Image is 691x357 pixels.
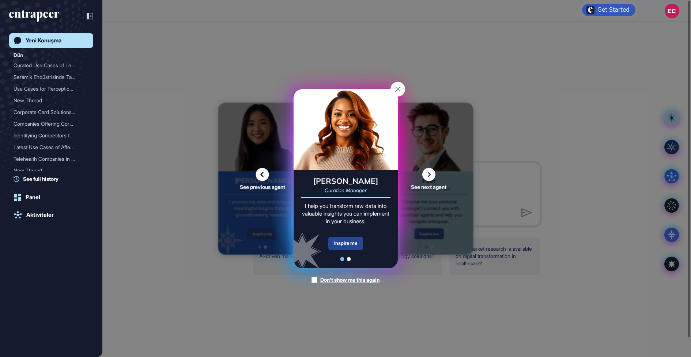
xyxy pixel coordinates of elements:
div: Aktiviteler [26,212,54,218]
div: New Thread [14,95,89,106]
div: Don't show me this again [320,276,380,284]
div: Use Cases for Perception-Based Navigation Systems Utilizing Onboard Sensors and V2X Communication [14,83,89,95]
a: See full history [14,175,93,183]
div: Identifying Competitors f... [14,130,83,141]
span: See full history [23,175,58,183]
div: New Thread [14,95,83,106]
a: Yeni Konuşma [9,33,93,48]
span: See previous agent [240,184,285,189]
div: Yeni Konuşma [26,37,61,44]
div: Corporate Card Solutions for E-Commerce Players in Banking and Finance [14,106,89,118]
div: Telehealth Companies in t... [14,153,83,165]
div: Corporate Card Solutions ... [14,106,83,118]
div: Get Started [597,6,630,14]
div: Seramik Endüstrisinde Tal... [14,71,83,83]
div: Companies Offering Corporate Cards for E-Commerce Players [14,118,89,130]
div: Open Get Started checklist [582,4,635,16]
div: New Thread [14,165,89,176]
button: EC [665,4,679,18]
div: Dün [14,51,23,60]
div: Use Cases for Perception-... [14,83,83,95]
div: Inspire me [328,237,363,250]
div: New Thread [14,165,83,176]
a: Aktiviteler [9,208,93,222]
img: curie-card.png [294,89,398,170]
div: entrapeer-logo [9,10,59,22]
img: launcher-image-alternative-text [586,6,594,14]
div: [PERSON_NAME] [313,177,378,185]
a: Panel [9,190,93,205]
div: Curation Manager [325,188,367,193]
div: Curated Use Cases of Lega... [14,60,83,71]
div: Identifying Competitors for Parker [14,130,89,141]
div: Telehealth Companies in the US Healthcare Industry [14,153,89,165]
div: Latest Use Cases of Affec... [14,141,83,153]
div: Companies Offering Corpor... [14,118,83,130]
div: Panel [26,194,40,201]
span: See next agent [411,184,446,189]
div: Latest Use Cases of Affective Computing in the Automotive Industry [14,141,89,153]
div: Curated Use Cases of Legal Tech Service Providers in Turkey [14,60,89,71]
div: Seramik Endüstrisinde Talep Tahminleme Problemini Çözmek İçin Use Case Örnekleri [14,71,89,83]
div: I help you transform raw data into valuable insights you can implement in your business. [301,202,390,225]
